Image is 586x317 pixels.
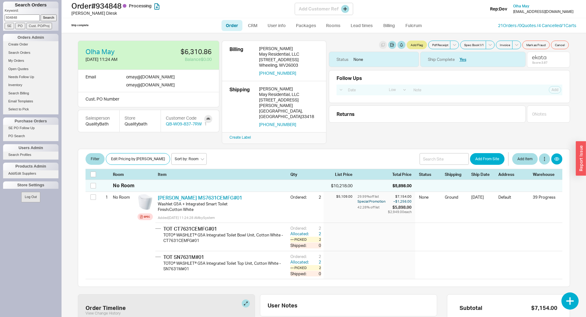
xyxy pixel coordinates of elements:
[295,3,353,15] div: Add Customer Ref
[314,265,321,271] div: 2
[551,41,569,49] button: Cancel
[378,20,400,31] a: Billing
[324,172,353,177] div: List Price
[290,225,310,231] div: Ordered:
[471,172,495,177] div: Ship Date
[129,3,152,8] span: Processing
[259,86,319,92] div: [PERSON_NAME]
[357,199,387,204] div: Special Promotion
[337,57,349,62] div: Status
[290,265,314,271] div: — Picked
[15,23,25,29] input: PO
[86,73,96,80] div: Email
[324,183,353,189] div: $10,218.00
[166,115,207,121] div: Customer Code
[290,254,310,259] div: Ordered:
[5,23,14,29] input: SE
[500,42,510,47] span: Invoice
[470,153,504,165] button: Add From Site
[3,98,58,105] a: Email Templates
[244,20,262,31] a: CRM
[113,192,135,202] div: No Room
[86,153,105,165] button: Filter
[71,2,295,10] h1: Order # 934848
[259,92,319,97] div: May Residential, LLC
[259,97,319,108] div: [STREET_ADDRESS][PERSON_NAME]
[3,144,58,152] div: Users Admin
[126,81,175,88] div: omay @ [DOMAIN_NAME]
[3,125,58,131] a: SE PO Follow Up
[3,41,58,48] a: Create Order
[496,41,512,49] button: Invoice
[410,86,518,94] input: Note
[229,46,254,76] div: Billing
[91,155,99,163] span: Filter
[517,155,532,163] span: Add Item
[138,213,153,220] a: Spec
[3,152,58,158] a: Search Profiles
[3,106,58,113] a: Select to Pick
[460,304,482,311] div: Subtotal
[3,50,58,56] a: Search Orders
[21,192,40,202] button: Log Out
[163,254,288,260] div: TOT SN7631M#01
[549,86,561,93] button: Add
[428,41,450,49] button: Pdf Receipt
[419,172,441,177] div: Status
[86,115,112,121] div: Salesperson
[259,62,319,68] div: Wheeling , WV 26003
[8,75,34,79] span: Needs Follow Up
[445,172,468,177] div: Shipping
[158,215,285,220] div: Added [DATE] 11:24:28 AM by System
[353,57,363,62] div: None
[346,20,377,31] a: Lead times
[513,4,529,8] a: Olha May
[129,48,212,55] div: $6,310.86
[290,243,310,248] div: Shipped:
[388,204,412,210] div: $5,898.00
[533,194,557,200] div: 39 Progress
[290,259,310,265] div: Allocated:
[71,10,295,16] div: [PERSON_NAME] Dlesk
[498,172,529,177] div: Address
[322,20,345,31] a: Rooms
[464,42,484,47] span: Spec Book 1 / 1
[158,172,288,177] div: Item
[3,117,58,125] div: Purchase Orders
[531,304,557,311] div: $7,154.00
[561,23,576,28] a: /1Carts
[263,20,290,31] a: User info
[357,194,387,199] div: 29.99 % off list
[419,194,441,204] div: None
[290,231,321,236] button: Allocated:2
[3,82,58,88] a: Inventory
[71,24,89,27] div: Ship complete
[388,210,412,214] div: $2,949.00 each
[533,172,557,177] div: Warehouse
[86,121,112,127] div: QualityBath
[401,20,426,31] a: Fulcrum
[158,201,285,207] div: Washlet G5A + Integrated Smart Toilet
[3,90,58,97] a: Search Billing
[259,46,319,51] div: [PERSON_NAME]
[113,182,134,189] div: No Room
[259,122,296,127] button: [PHONE_NUMBER]
[388,199,412,204] div: – $1,256.00
[512,153,538,165] button: Add Item
[166,121,202,127] a: QB-W09-837-7RW
[163,260,288,271] div: TOTO® WASHLET® G5A Integrated Toilet Top Unit, Cotton White - SN7631M#01
[3,170,58,177] a: Add/Edit Suppliers
[3,163,58,170] div: Products Admin
[526,42,546,47] span: Mark as Fraud
[144,214,150,219] div: Spec
[86,48,115,55] a: Olha May
[290,231,310,236] div: Allocated:
[522,41,550,49] button: Mark as Fraud
[292,20,321,31] a: Packages
[428,57,455,62] div: Ship Complete
[490,6,507,12] div: Rep: Dov
[111,155,165,163] span: Edit Pricing by [PERSON_NAME]
[3,133,58,139] a: PO Search
[113,172,135,177] div: Room
[310,259,321,265] div: 2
